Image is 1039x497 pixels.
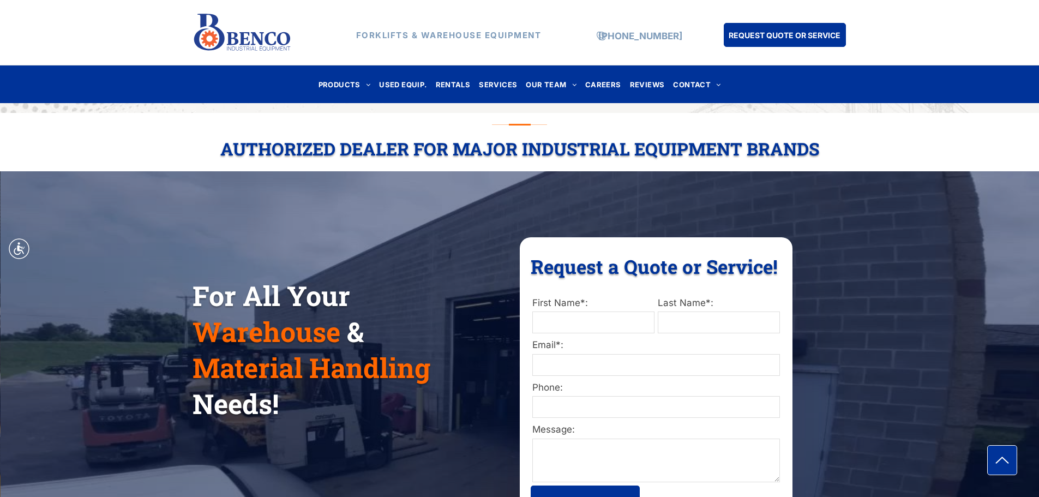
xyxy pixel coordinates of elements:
span: For All Your [193,278,350,314]
span: Needs! [193,386,279,422]
a: CAREERS [581,77,626,92]
label: Last Name*: [658,296,780,310]
span: Material Handling [193,350,430,386]
a: REQUEST QUOTE OR SERVICE [724,23,846,47]
label: First Name*: [532,296,654,310]
span: & [347,314,364,350]
a: RENTALS [431,77,475,92]
strong: FORKLIFTS & WAREHOUSE EQUIPMENT [356,30,542,40]
a: REVIEWS [626,77,669,92]
span: Warehouse [193,314,340,350]
a: CONTACT [669,77,725,92]
a: SERVICES [475,77,521,92]
a: PRODUCTS [314,77,375,92]
a: OUR TEAM [521,77,581,92]
label: Email*: [532,338,780,352]
label: Phone: [532,381,780,395]
span: Request a Quote or Service! [531,254,778,279]
span: REQUEST QUOTE OR SERVICE [729,25,840,45]
a: USED EQUIP. [375,77,431,92]
a: [PHONE_NUMBER] [598,31,682,41]
span: Authorized Dealer For Major Industrial Equipment Brands [220,137,819,160]
label: Message: [532,423,780,437]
